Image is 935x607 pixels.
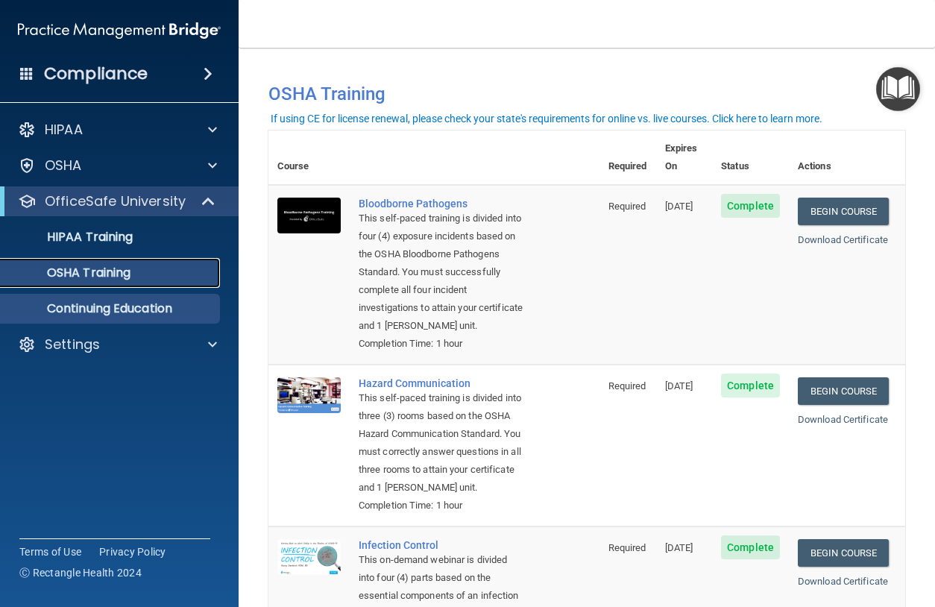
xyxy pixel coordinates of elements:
[665,380,693,391] span: [DATE]
[268,130,350,185] th: Course
[608,380,646,391] span: Required
[712,130,789,185] th: Status
[656,130,713,185] th: Expires On
[798,198,889,225] a: Begin Course
[10,301,213,316] p: Continuing Education
[45,157,82,174] p: OSHA
[599,130,656,185] th: Required
[789,130,905,185] th: Actions
[10,265,130,280] p: OSHA Training
[19,565,142,580] span: Ⓒ Rectangle Health 2024
[608,542,646,553] span: Required
[721,194,780,218] span: Complete
[665,542,693,553] span: [DATE]
[721,535,780,559] span: Complete
[359,377,525,389] a: Hazard Communication
[45,192,186,210] p: OfficeSafe University
[19,544,81,559] a: Terms of Use
[798,234,888,245] a: Download Certificate
[18,336,217,353] a: Settings
[608,201,646,212] span: Required
[18,157,217,174] a: OSHA
[359,389,525,497] div: This self-paced training is divided into three (3) rooms based on the OSHA Hazard Communication S...
[798,576,888,587] a: Download Certificate
[359,539,525,551] a: Infection Control
[798,539,889,567] a: Begin Course
[45,336,100,353] p: Settings
[798,414,888,425] a: Download Certificate
[721,374,780,397] span: Complete
[45,121,83,139] p: HIPAA
[18,192,216,210] a: OfficeSafe University
[44,63,148,84] h4: Compliance
[876,67,920,111] button: Open Resource Center
[359,497,525,515] div: Completion Time: 1 hour
[18,16,221,45] img: PMB logo
[99,544,166,559] a: Privacy Policy
[665,201,693,212] span: [DATE]
[271,113,822,124] div: If using CE for license renewal, please check your state's requirements for online vs. live cours...
[359,210,525,335] div: This self-paced training is divided into four (4) exposure incidents based on the OSHA Bloodborne...
[359,335,525,353] div: Completion Time: 1 hour
[798,377,889,405] a: Begin Course
[10,230,133,245] p: HIPAA Training
[359,198,525,210] a: Bloodborne Pathogens
[268,84,905,104] h4: OSHA Training
[268,111,825,126] button: If using CE for license renewal, please check your state's requirements for online vs. live cours...
[18,121,217,139] a: HIPAA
